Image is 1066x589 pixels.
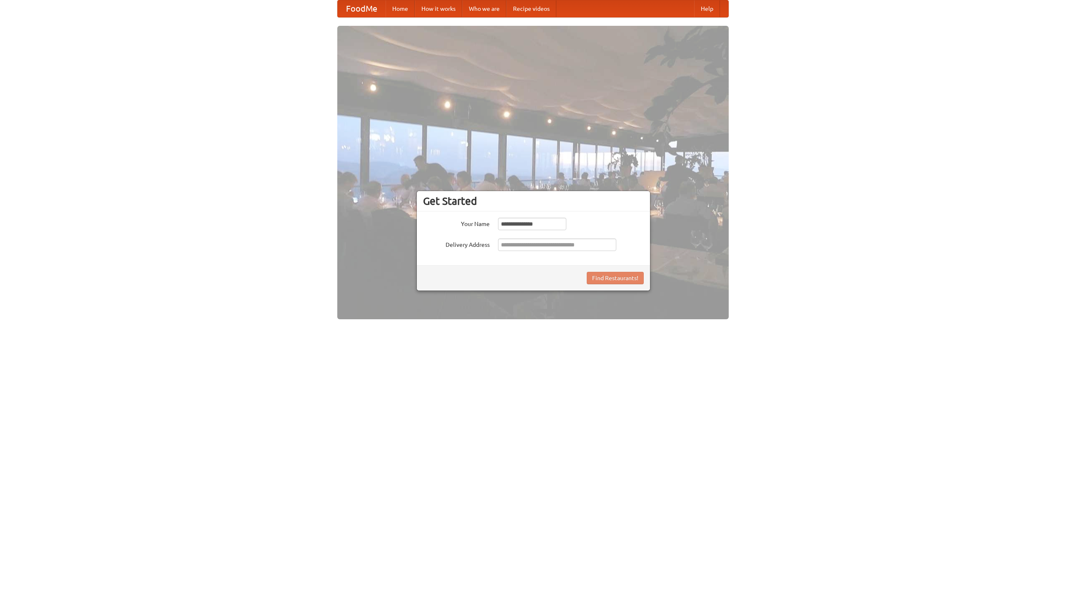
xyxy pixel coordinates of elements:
h3: Get Started [423,195,644,207]
a: Home [386,0,415,17]
a: Who we are [462,0,506,17]
label: Your Name [423,218,490,228]
a: How it works [415,0,462,17]
button: Find Restaurants! [587,272,644,284]
a: Help [694,0,720,17]
label: Delivery Address [423,239,490,249]
a: Recipe videos [506,0,556,17]
a: FoodMe [338,0,386,17]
